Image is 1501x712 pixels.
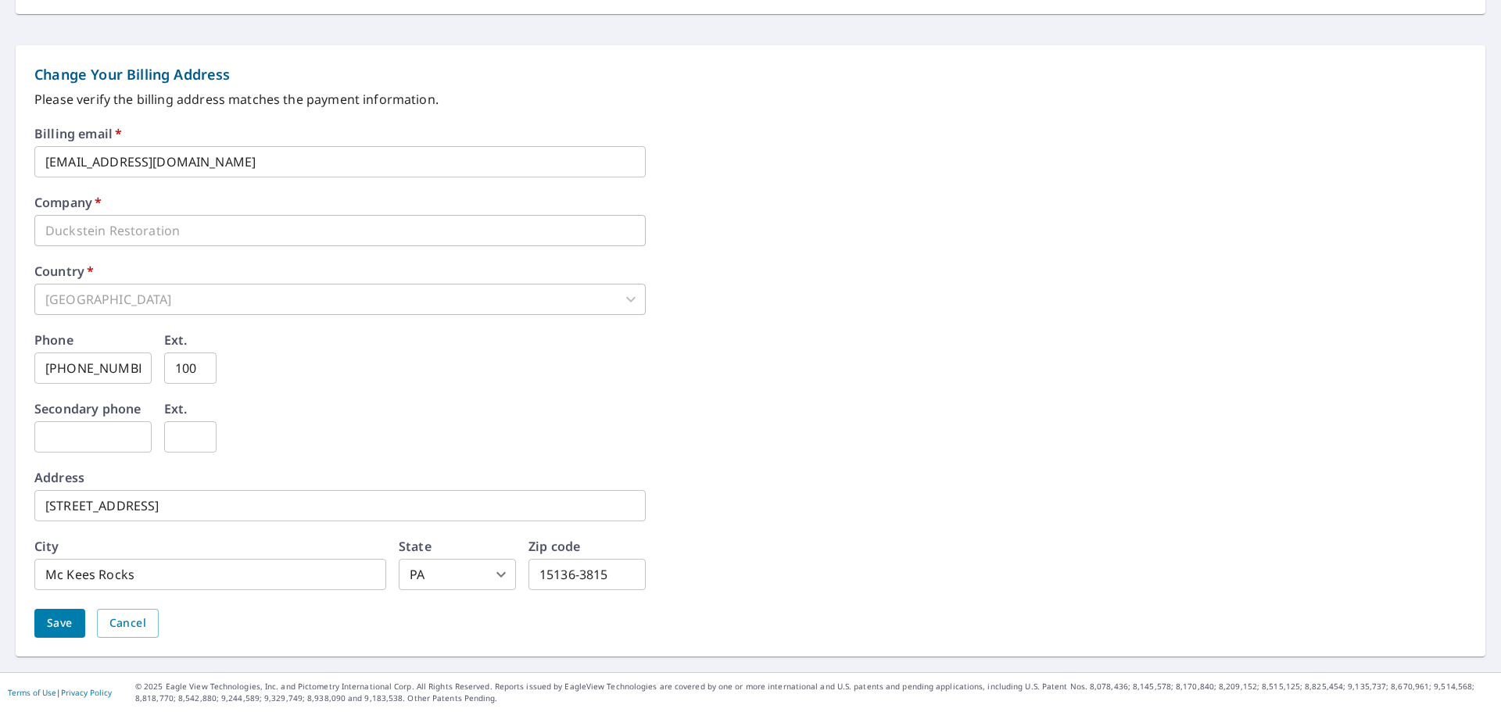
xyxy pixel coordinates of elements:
[34,64,1467,85] p: Change Your Billing Address
[164,334,188,346] label: Ext.
[34,90,1467,109] p: Please verify the billing address matches the payment information.
[34,471,84,484] label: Address
[34,609,85,638] button: Save
[8,687,56,698] a: Terms of Use
[34,284,646,315] div: [GEOGRAPHIC_DATA]
[528,540,580,553] label: Zip code
[399,559,516,590] div: PA
[97,609,159,638] button: Cancel
[135,681,1493,704] p: © 2025 Eagle View Technologies, Inc. and Pictometry International Corp. All Rights Reserved. Repo...
[34,540,59,553] label: City
[399,540,432,553] label: State
[47,614,73,633] span: Save
[34,403,141,415] label: Secondary phone
[61,687,112,698] a: Privacy Policy
[34,196,102,209] label: Company
[34,334,73,346] label: Phone
[34,127,122,140] label: Billing email
[34,265,94,277] label: Country
[8,688,112,697] p: |
[109,614,146,633] span: Cancel
[164,403,188,415] label: Ext.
